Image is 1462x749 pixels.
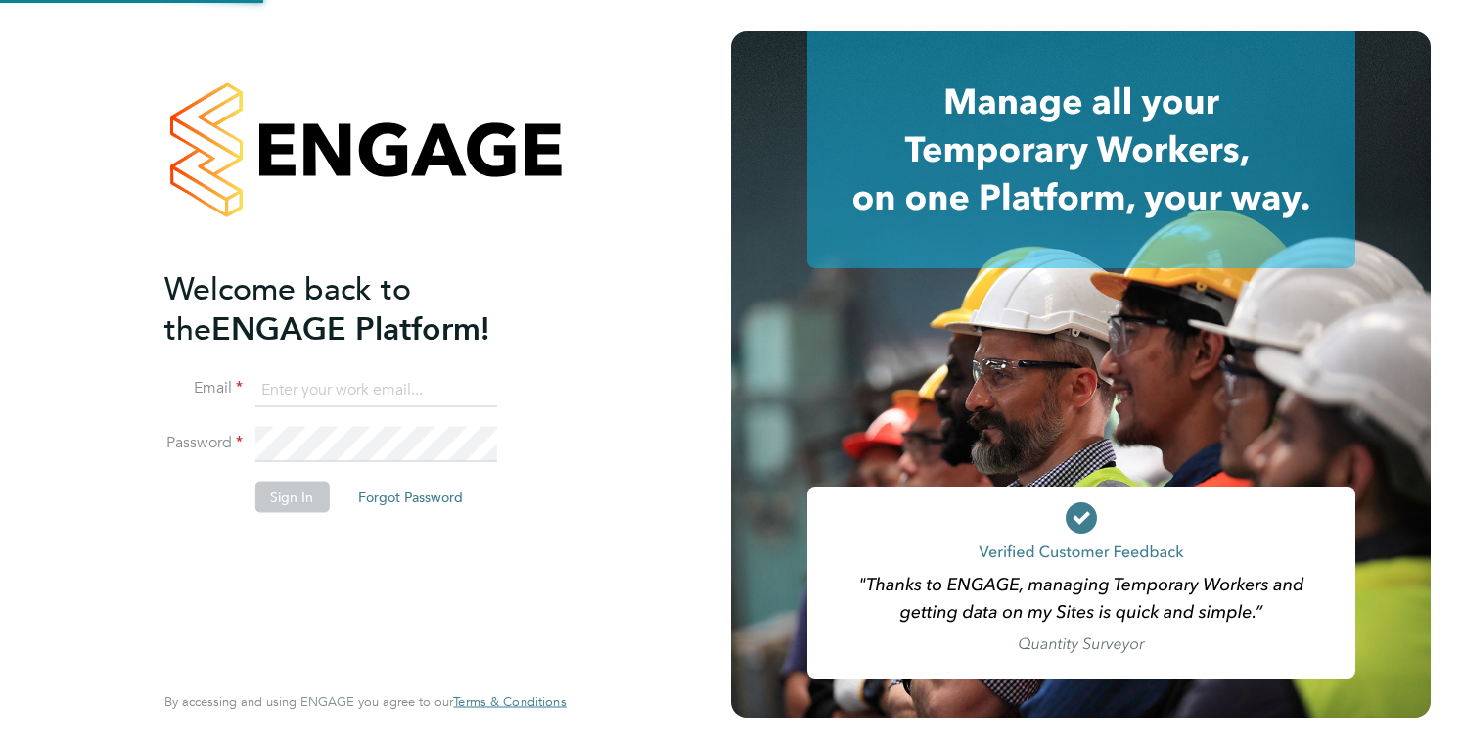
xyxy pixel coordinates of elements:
button: Forgot Password [343,482,479,513]
input: Enter your work email... [254,372,496,407]
button: Sign In [254,482,329,513]
span: By accessing and using ENGAGE you agree to our [164,693,566,710]
a: Terms & Conditions [453,694,566,710]
label: Password [164,433,243,453]
h2: ENGAGE Platform! [164,268,546,349]
span: Terms & Conditions [453,693,566,710]
span: Welcome back to the [164,269,411,348]
label: Email [164,378,243,398]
